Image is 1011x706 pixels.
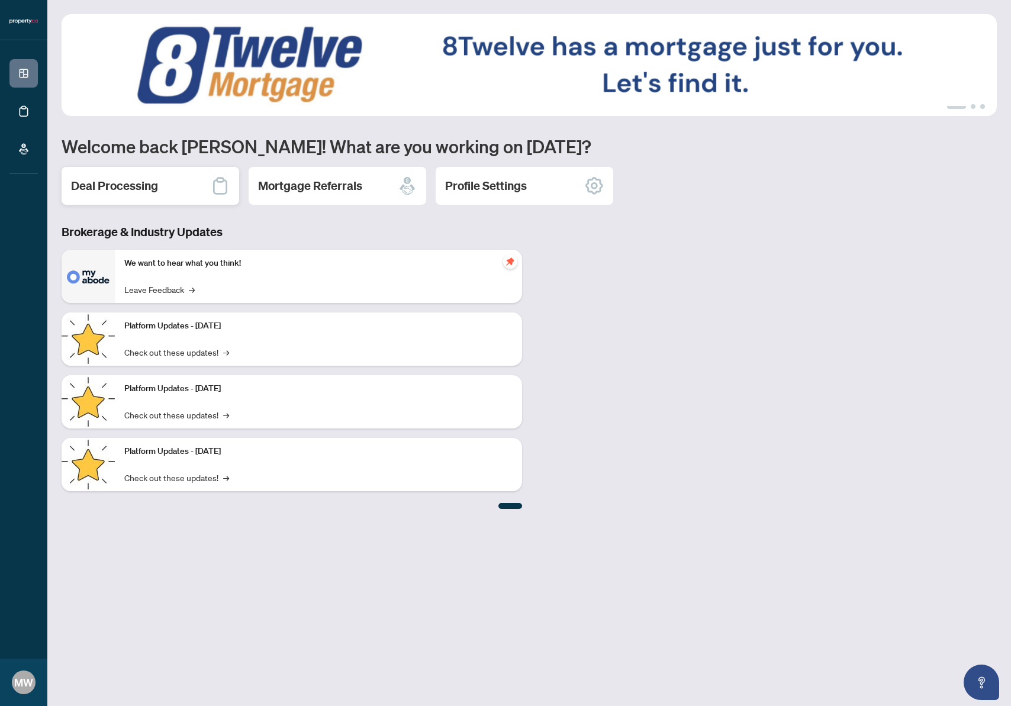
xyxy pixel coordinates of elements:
img: Platform Updates - July 21, 2025 [62,312,115,366]
button: Open asap [964,665,999,700]
span: MW [14,674,33,691]
button: 1 [947,104,966,109]
span: → [223,346,229,359]
img: We want to hear what you think! [62,250,115,303]
h2: Profile Settings [445,178,527,194]
span: → [223,408,229,421]
p: We want to hear what you think! [124,257,513,270]
h2: Deal Processing [71,178,158,194]
a: Check out these updates!→ [124,346,229,359]
h3: Brokerage & Industry Updates [62,224,522,240]
button: 2 [971,104,975,109]
p: Platform Updates - [DATE] [124,320,513,333]
img: Platform Updates - July 8, 2025 [62,375,115,428]
img: Platform Updates - June 23, 2025 [62,438,115,491]
img: logo [9,18,38,25]
a: Check out these updates!→ [124,471,229,484]
span: → [189,283,195,296]
a: Check out these updates!→ [124,408,229,421]
h1: Welcome back [PERSON_NAME]! What are you working on [DATE]? [62,135,997,157]
h2: Mortgage Referrals [258,178,362,194]
img: Slide 0 [62,14,997,116]
span: pushpin [503,254,517,269]
p: Platform Updates - [DATE] [124,445,513,458]
p: Platform Updates - [DATE] [124,382,513,395]
span: → [223,471,229,484]
button: 3 [980,104,985,109]
a: Leave Feedback→ [124,283,195,296]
